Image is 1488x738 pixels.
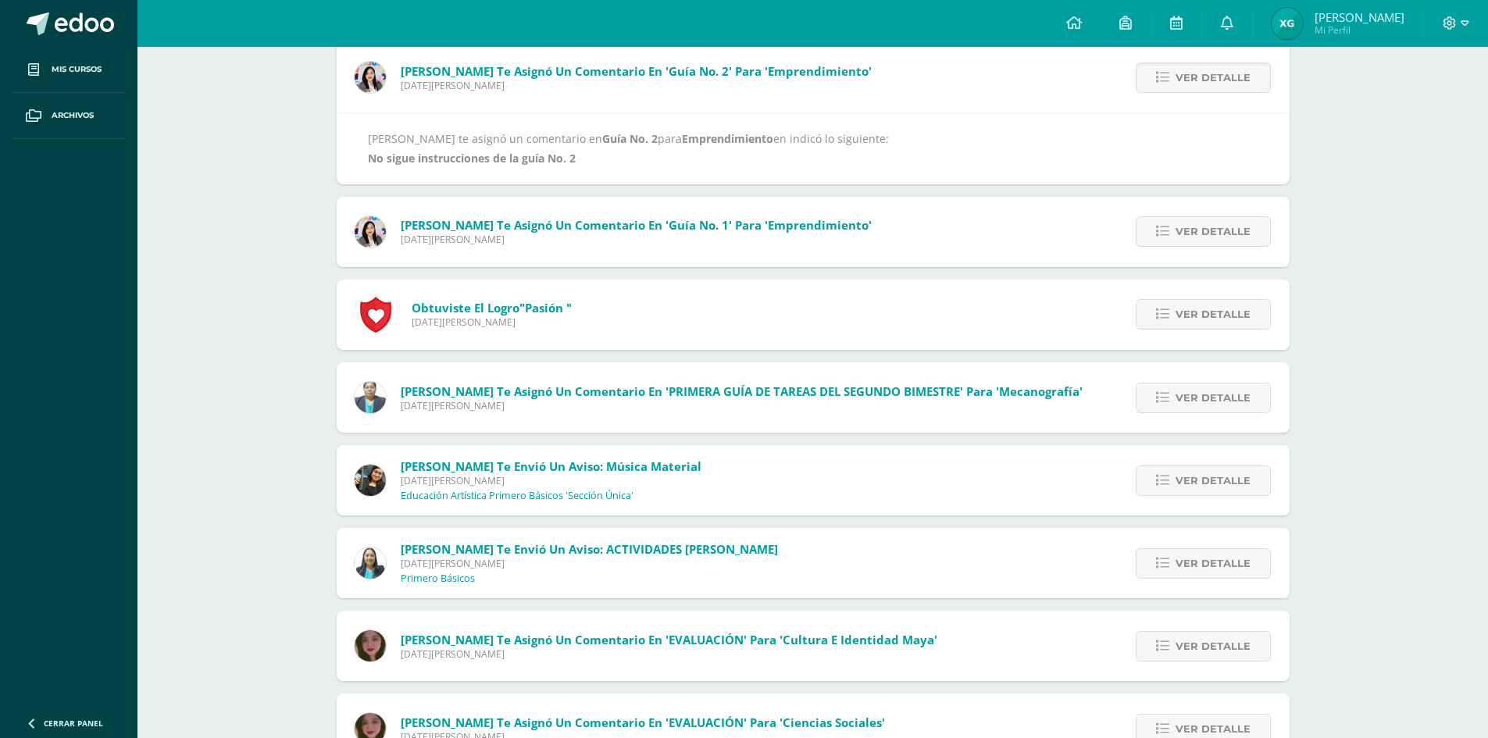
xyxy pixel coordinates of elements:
[401,474,701,487] span: [DATE][PERSON_NAME]
[1315,23,1404,37] span: Mi Perfil
[355,465,386,496] img: afbb90b42ddb8510e0c4b806fbdf27cc.png
[52,63,102,76] span: Mis cursos
[682,131,773,146] b: Emprendimiento
[401,233,872,246] span: [DATE][PERSON_NAME]
[368,151,576,166] b: No sigue instrucciones de la guía No. 2
[401,217,872,233] span: [PERSON_NAME] te asignó un comentario en 'Guía No. 1' para 'Emprendimiento'
[1315,9,1404,25] span: [PERSON_NAME]
[355,216,386,248] img: b90181085311acfc4af352b3eb5c8d13.png
[368,129,1258,168] div: [PERSON_NAME] te asignó un comentario en para en indicó lo siguiente:
[12,47,125,93] a: Mis cursos
[12,93,125,139] a: Archivos
[401,647,937,661] span: [DATE][PERSON_NAME]
[401,572,475,585] p: Primero Básicos
[1176,549,1251,578] span: Ver detalle
[401,632,937,647] span: [PERSON_NAME] te asignó un comentario en 'EVALUACIÓN' para 'Cultura e Identidad Maya'
[1176,466,1251,495] span: Ver detalle
[355,630,386,661] img: 76ba8faa5d35b300633ec217a03f91ef.png
[1272,8,1303,39] img: 83e7cf6e796d57b8bd93183efde389e2.png
[355,382,386,413] img: a77ea4172cc82dedeec9a15e6370eb22.png
[401,63,872,79] span: [PERSON_NAME] te asignó un comentario en 'Guía No. 2' para 'Emprendimiento'
[355,547,386,579] img: 49168807a2b8cca0ef2119beca2bd5ad.png
[401,557,778,570] span: [DATE][PERSON_NAME]
[355,62,386,93] img: b90181085311acfc4af352b3eb5c8d13.png
[44,718,103,729] span: Cerrar panel
[1176,383,1251,412] span: Ver detalle
[401,541,778,557] span: [PERSON_NAME] te envió un aviso: ACTIVIDADES [PERSON_NAME]
[412,300,572,316] span: Obtuviste el logro
[602,131,658,146] b: Guía No. 2
[401,715,885,730] span: [PERSON_NAME] te asignó un comentario en 'EVALUACIÓN' para 'Ciencias Sociales'
[519,300,572,316] span: "Pasión "
[52,109,94,122] span: Archivos
[401,458,701,474] span: [PERSON_NAME] te envió un aviso: Música material
[401,490,633,502] p: Educación Artística Primero Básicos 'Sección Única'
[412,316,572,329] span: [DATE][PERSON_NAME]
[1176,632,1251,661] span: Ver detalle
[1176,63,1251,92] span: Ver detalle
[1176,217,1251,246] span: Ver detalle
[401,79,872,92] span: [DATE][PERSON_NAME]
[1176,300,1251,329] span: Ver detalle
[401,383,1083,399] span: [PERSON_NAME] te asignó un comentario en 'PRIMERA GUÍA DE TAREAS DEL SEGUNDO BIMESTRE' para 'Meca...
[401,399,1083,412] span: [DATE][PERSON_NAME]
